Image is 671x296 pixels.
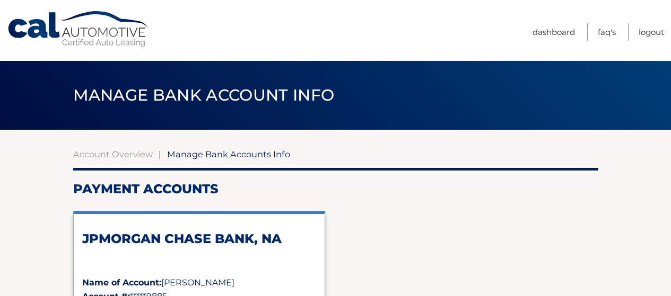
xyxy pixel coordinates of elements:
[161,277,234,288] span: [PERSON_NAME]
[73,181,598,197] h2: Payment Accounts
[82,277,161,288] strong: Name of Account:
[82,231,316,247] h2: JPMORGAN CHASE BANK, NA
[533,23,575,41] a: Dashboard
[159,149,161,159] span: |
[639,23,664,41] a: Logout
[73,149,153,159] a: Account Overview
[7,11,150,48] a: Cal Automotive
[73,85,335,105] span: Manage Bank Account Info
[167,149,290,159] span: Manage Bank Accounts Info
[598,23,616,41] a: FAQ's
